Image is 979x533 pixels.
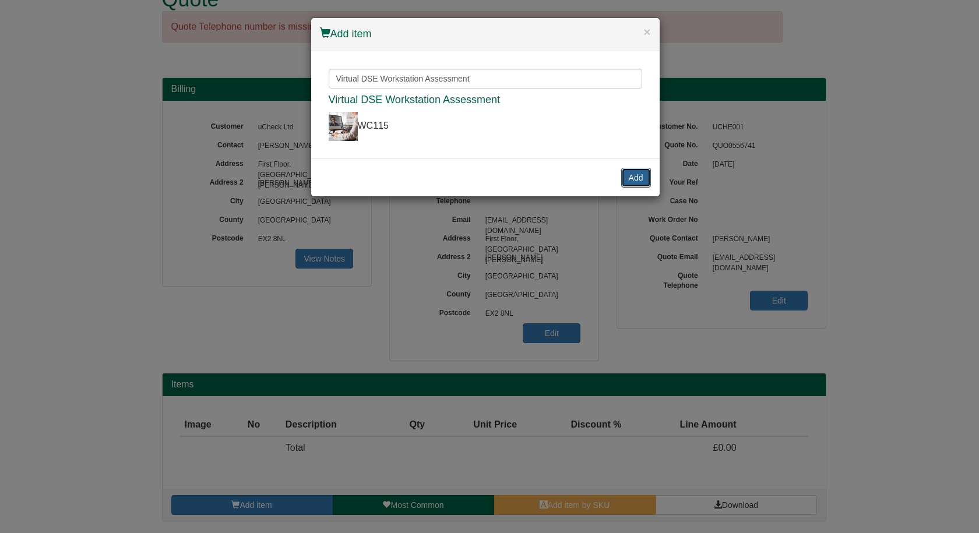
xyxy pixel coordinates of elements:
[621,168,651,188] button: Add
[643,26,650,38] button: ×
[320,27,651,42] h4: Add item
[329,94,642,106] h4: Virtual DSE Workstation Assessment
[329,112,358,141] img: teams-dse-remote-assessment.jpg
[329,69,642,89] input: Search for a product
[358,121,389,130] span: WC115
